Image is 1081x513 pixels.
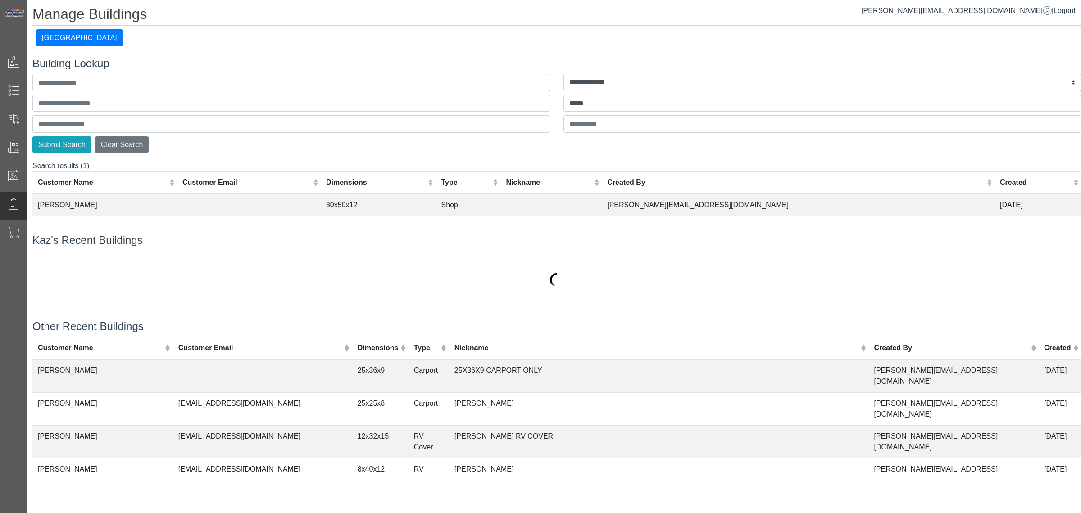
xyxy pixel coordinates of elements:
div: Dimensions [358,343,399,353]
td: [EMAIL_ADDRESS][DOMAIN_NAME] [173,458,352,491]
td: [PERSON_NAME] [32,359,173,393]
td: 12x32x15 [352,425,409,458]
td: [EMAIL_ADDRESS][DOMAIN_NAME] [173,392,352,425]
td: 25X36X9 CARPORT ONLY [449,359,869,393]
td: Carport [409,359,449,393]
td: [DATE] [1039,392,1081,425]
h4: Kaz's Recent Buildings [32,234,1081,247]
img: Metals Direct Inc Logo [3,8,25,18]
td: 8x40x12 [352,458,409,491]
div: Created [1000,177,1071,188]
button: Clear Search [95,136,149,153]
div: Customer Email [182,177,311,188]
td: 25x25x8 [352,392,409,425]
td: [DATE] [995,194,1081,216]
td: [PERSON_NAME][EMAIL_ADDRESS][DOMAIN_NAME] [869,359,1039,393]
h4: Building Lookup [32,57,1081,70]
div: Created By [607,177,984,188]
a: [GEOGRAPHIC_DATA] [36,34,123,41]
div: Type [441,177,491,188]
div: Dimensions [326,177,426,188]
td: [DATE] [1039,458,1081,491]
div: Created By [874,343,1029,353]
td: [PERSON_NAME][EMAIL_ADDRESS][DOMAIN_NAME] [869,425,1039,458]
td: [EMAIL_ADDRESS][DOMAIN_NAME] [173,425,352,458]
td: [PERSON_NAME] [32,425,173,458]
div: Nickname [506,177,592,188]
td: RV Cover [409,458,449,491]
div: Type [414,343,439,353]
td: [DATE] [1039,359,1081,393]
td: [PERSON_NAME] [449,392,869,425]
div: Search results (1) [32,160,1081,223]
td: [PERSON_NAME] [32,392,173,425]
div: Customer Name [38,177,167,188]
span: Logout [1054,7,1076,14]
td: [PERSON_NAME] RV COVER [449,425,869,458]
button: Submit Search [32,136,91,153]
td: 25x36x9 [352,359,409,393]
td: Carport [409,392,449,425]
div: Nickname [454,343,858,353]
td: [PERSON_NAME] [32,194,177,216]
div: Customer Email [178,343,342,353]
a: [PERSON_NAME][EMAIL_ADDRESS][DOMAIN_NAME] [861,7,1052,14]
button: [GEOGRAPHIC_DATA] [36,29,123,46]
div: Created [1044,343,1071,353]
td: [PERSON_NAME][EMAIL_ADDRESS][DOMAIN_NAME] [869,458,1039,491]
div: Customer Name [38,343,163,353]
td: RV Cover [409,425,449,458]
h1: Manage Buildings [32,5,1081,26]
td: [PERSON_NAME][EMAIL_ADDRESS][DOMAIN_NAME] [602,194,995,216]
td: [PERSON_NAME] [449,458,869,491]
td: [PERSON_NAME][EMAIL_ADDRESS][DOMAIN_NAME] [869,392,1039,425]
td: [DATE] [1039,425,1081,458]
td: [PERSON_NAME] [32,458,173,491]
h4: Other Recent Buildings [32,320,1081,333]
td: 30x50x12 [321,194,436,216]
td: Shop [436,194,500,216]
div: | [861,5,1076,16]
